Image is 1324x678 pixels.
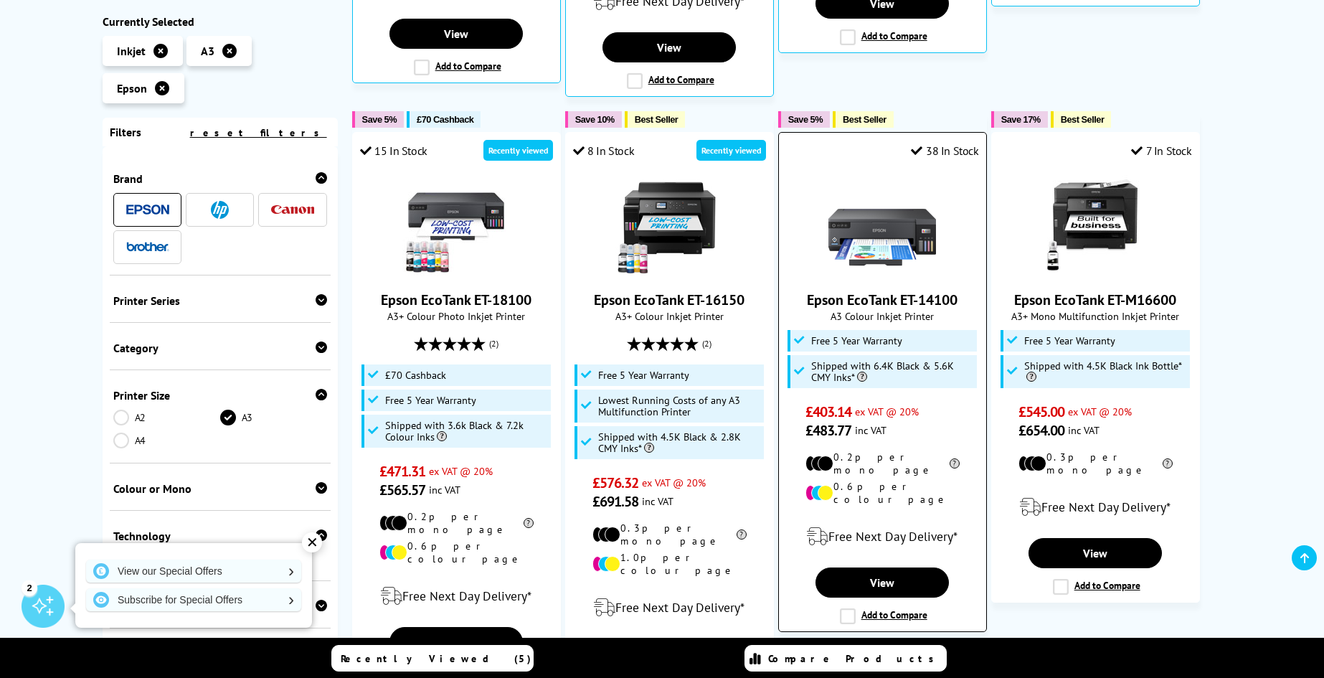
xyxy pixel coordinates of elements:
[815,568,949,598] a: View
[565,111,622,128] button: Save 10%
[1041,265,1149,279] a: Epson EcoTank ET-M16600
[805,451,960,476] li: 0.2p per mono page
[360,143,427,158] div: 15 In Stock
[113,481,327,496] div: Colour or Mono
[999,309,1192,323] span: A3+ Mono Multifunction Inkjet Printer
[778,111,830,128] button: Save 5%
[598,369,689,381] span: Free 5 Year Warranty
[126,201,169,219] a: Epson
[1131,143,1192,158] div: 7 In Stock
[360,576,553,616] div: modal_delivery
[220,410,327,425] a: A3
[1041,169,1149,276] img: Epson EcoTank ET-M16600
[385,369,446,381] span: £70 Cashback
[840,608,927,624] label: Add to Compare
[855,423,886,437] span: inc VAT
[341,652,531,665] span: Recently Viewed (5)
[402,169,510,276] img: Epson EcoTank ET-18100
[615,169,723,276] img: Epson EcoTank ET-16150
[625,111,686,128] button: Best Seller
[811,360,973,383] span: Shipped with 6.4K Black & 5.6K CMY Inks*
[362,114,397,125] span: Save 5%
[1024,335,1115,347] span: Free 5 Year Warranty
[805,402,852,421] span: £403.14
[1014,291,1176,309] a: Epson EcoTank ET-M16600
[702,330,711,357] span: (2)
[113,171,327,186] div: Brand
[199,201,242,219] a: HP
[1001,114,1041,125] span: Save 17%
[1018,402,1065,421] span: £545.00
[117,81,147,95] span: Epson
[113,529,327,543] div: Technology
[642,494,673,508] span: inc VAT
[807,291,957,309] a: Epson EcoTank ET-14100
[573,588,766,628] div: modal_delivery
[379,510,534,536] li: 0.2p per mono page
[271,201,314,219] a: Canon
[592,492,639,511] span: £691.58
[429,464,493,478] span: ex VAT @ 20%
[126,204,169,215] img: Epson
[113,410,220,425] a: A2
[385,395,476,406] span: Free 5 Year Warranty
[840,29,927,45] label: Add to Compare
[271,205,314,215] img: Canon
[113,388,327,402] div: Printer Size
[483,140,553,161] div: Recently viewed
[389,627,523,657] a: View
[805,480,960,506] li: 0.6p per colour page
[113,341,327,355] div: Category
[592,474,639,492] span: £576.32
[843,114,886,125] span: Best Seller
[385,420,547,443] span: Shipped with 3.6k Black & 7.2k Colour Inks
[828,265,936,279] a: Epson EcoTank ET-14100
[627,73,714,89] label: Add to Compare
[602,32,736,62] a: View
[635,114,678,125] span: Best Seller
[379,481,426,499] span: £565.57
[786,517,979,557] div: modal_delivery
[1061,114,1105,125] span: Best Seller
[805,421,852,440] span: £483.77
[1018,421,1065,440] span: £654.00
[592,551,747,577] li: 1.0p per colour page
[381,291,531,309] a: Epson EcoTank ET-18100
[598,431,760,454] span: Shipped with 4.5K Black & 2.8K CMY Inks*
[768,652,942,665] span: Compare Products
[201,44,214,58] span: A3
[190,126,327,139] a: reset filters
[113,599,327,613] div: Running Costs
[126,238,169,256] a: Brother
[103,14,338,29] div: Currently Selected
[417,114,473,125] span: £70 Cashback
[1051,111,1112,128] button: Best Seller
[113,293,327,308] div: Printer Series
[414,60,501,75] label: Add to Compare
[1029,538,1162,568] a: View
[828,169,936,276] img: Epson EcoTank ET-14100
[117,44,146,58] span: Inkjet
[1053,579,1140,595] label: Add to Compare
[696,140,766,161] div: Recently viewed
[573,309,766,323] span: A3+ Colour Inkjet Printer
[86,588,301,611] a: Subscribe for Special Offers
[615,265,723,279] a: Epson EcoTank ET-16150
[592,522,747,547] li: 0.3p per mono page
[855,405,919,418] span: ex VAT @ 20%
[302,532,322,552] div: ✕
[575,114,615,125] span: Save 10%
[911,143,978,158] div: 38 In Stock
[991,111,1048,128] button: Save 17%
[1068,423,1100,437] span: inc VAT
[110,125,141,139] span: Filters
[389,19,523,49] a: View
[489,330,498,357] span: (2)
[642,476,706,489] span: ex VAT @ 20%
[331,645,534,672] a: Recently Viewed (5)
[788,114,823,125] span: Save 5%
[786,309,979,323] span: A3 Colour Inkjet Printer
[86,560,301,583] a: View our Special Offers
[1024,360,1186,383] span: Shipped with 4.5K Black Ink Bottle*
[573,143,635,158] div: 8 In Stock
